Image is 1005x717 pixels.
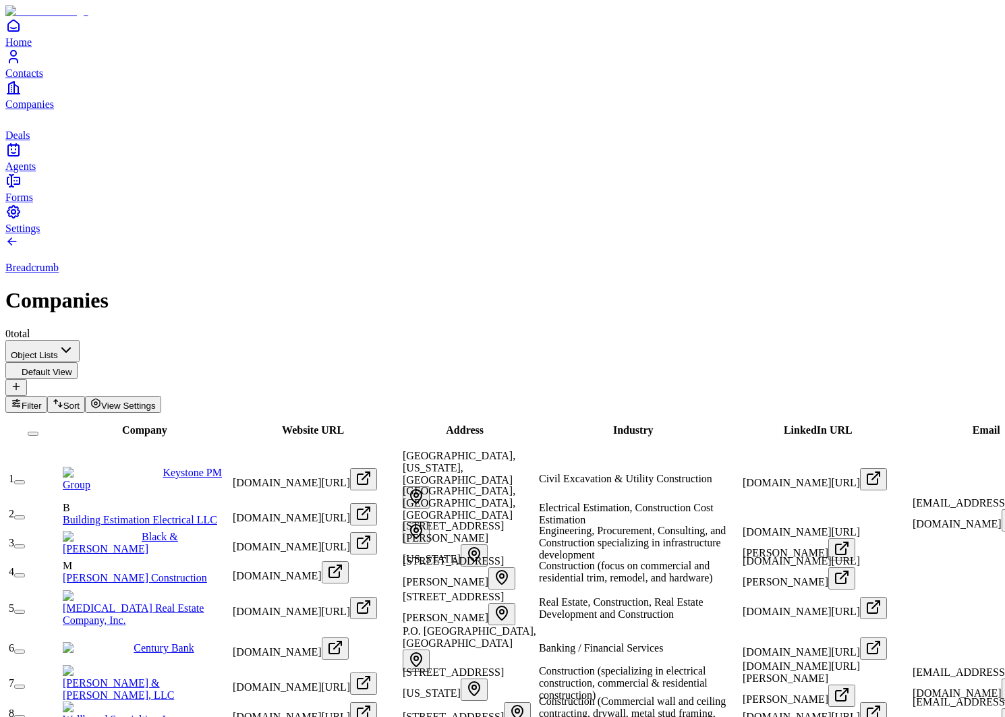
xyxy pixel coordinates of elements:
[403,520,504,565] span: [STREET_ADDRESS][PERSON_NAME][US_STATE]
[233,606,350,617] span: [DOMAIN_NAME][URL]
[233,541,350,552] span: [DOMAIN_NAME][URL]
[5,288,1000,313] h1: Companies
[63,531,178,554] a: Black & [PERSON_NAME]
[743,660,860,705] span: [DOMAIN_NAME][URL][PERSON_NAME][PERSON_NAME]
[322,561,349,583] button: Open
[539,525,726,561] span: Engineering, Procurement, Consulting, and Construction specializing in infrastructure development
[63,560,230,572] div: M
[539,473,712,484] span: Civil Excavation & Utility Construction
[233,570,322,581] span: [DOMAIN_NAME]
[63,677,174,701] a: [PERSON_NAME] & [PERSON_NAME], LLC
[5,161,36,172] span: Agents
[282,424,344,436] span: Website URL
[134,642,194,654] a: Century Bank
[743,526,860,558] span: [DOMAIN_NAME][URL][PERSON_NAME]
[5,5,88,18] img: Item Brain Logo
[350,532,377,554] button: Open
[9,473,14,484] span: 1
[403,450,515,486] span: [GEOGRAPHIC_DATA], [US_STATE], [GEOGRAPHIC_DATA]
[63,701,190,714] img: Wallboard Specialties, Inc.
[350,503,377,525] button: Open
[63,401,80,411] span: Sort
[5,192,33,203] span: Forms
[743,646,860,658] span: [DOMAIN_NAME][URL]
[5,49,1000,79] a: Contacts
[828,685,855,707] button: Open
[828,538,855,561] button: Open
[860,637,887,660] button: Open
[63,531,142,543] img: Black & Veatch
[403,555,504,587] span: [STREET_ADDRESS][PERSON_NAME]
[350,468,377,490] button: Open
[539,665,708,701] span: Construction (specializing in electrical construction, commercial & residential construction)
[63,572,207,583] a: [PERSON_NAME] Construction
[784,424,853,436] span: LinkedIn URL
[5,204,1000,234] a: Settings
[539,642,663,654] span: Banking / Financial Services
[9,602,14,614] span: 5
[973,424,1000,436] span: Email
[322,637,349,660] button: Open
[860,468,887,490] button: Open
[403,650,430,672] button: Open
[63,467,163,479] img: Keystone PM Group
[488,603,515,625] button: Open
[5,328,1000,340] div: 0 total
[233,646,322,658] span: [DOMAIN_NAME]
[5,36,32,48] span: Home
[5,67,43,79] span: Contacts
[860,597,887,619] button: Open
[403,625,536,649] span: P.O. [GEOGRAPHIC_DATA], [GEOGRAPHIC_DATA]
[403,485,515,521] span: [GEOGRAPHIC_DATA], [GEOGRAPHIC_DATA], [GEOGRAPHIC_DATA]
[743,555,860,587] span: [DOMAIN_NAME][URL][PERSON_NAME]
[101,401,156,411] span: View Settings
[743,606,860,617] span: [DOMAIN_NAME][URL]
[403,666,504,699] span: [STREET_ADDRESS][US_STATE]
[5,142,1000,172] a: Agents
[539,502,714,525] span: Electrical Estimation, Construction Cost Estimation
[350,597,377,619] button: Open
[122,424,167,436] span: Company
[488,567,515,590] button: Open
[5,396,47,413] button: Filter
[5,18,1000,48] a: Home
[63,514,217,525] a: Building Estimation Electrical LLC
[63,502,230,514] div: B
[403,591,504,623] span: [STREET_ADDRESS][PERSON_NAME]
[85,396,161,413] button: View Settings
[5,111,1000,141] a: deals
[5,262,1000,274] p: Breadcrumb
[539,596,703,620] span: Real Estate, Construction, Real Estate Development and Construction
[9,537,14,548] span: 3
[5,362,78,379] button: Default View
[22,401,42,411] span: Filter
[47,396,85,413] button: Sort
[233,512,350,523] span: [DOMAIN_NAME][URL]
[9,677,14,689] span: 7
[613,424,654,436] span: Industry
[63,590,229,602] img: TRITEC Real Estate Company, Inc.
[5,98,54,110] span: Companies
[350,672,377,695] button: Open
[63,665,152,677] img: Carr & Duff, LLC
[539,560,713,583] span: Construction (focus on commercial and residential trim, remodel, and hardware)
[461,544,488,567] button: Open
[63,642,134,654] img: Century Bank
[5,173,1000,203] a: Forms
[63,602,204,626] a: [MEDICAL_DATA] Real Estate Company, Inc.
[5,223,40,234] span: Settings
[461,679,488,701] button: Open
[5,130,30,141] span: Deals
[828,567,855,590] button: Open
[5,80,1000,110] a: Companies
[9,642,14,654] span: 6
[63,467,222,490] a: Keystone PM Group
[743,477,860,488] span: [DOMAIN_NAME][URL]
[5,239,1000,274] a: Breadcrumb
[9,566,14,577] span: 4
[233,681,350,693] span: [DOMAIN_NAME][URL]
[446,424,484,436] span: Address
[233,477,350,488] span: [DOMAIN_NAME][URL]
[9,508,14,519] span: 2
